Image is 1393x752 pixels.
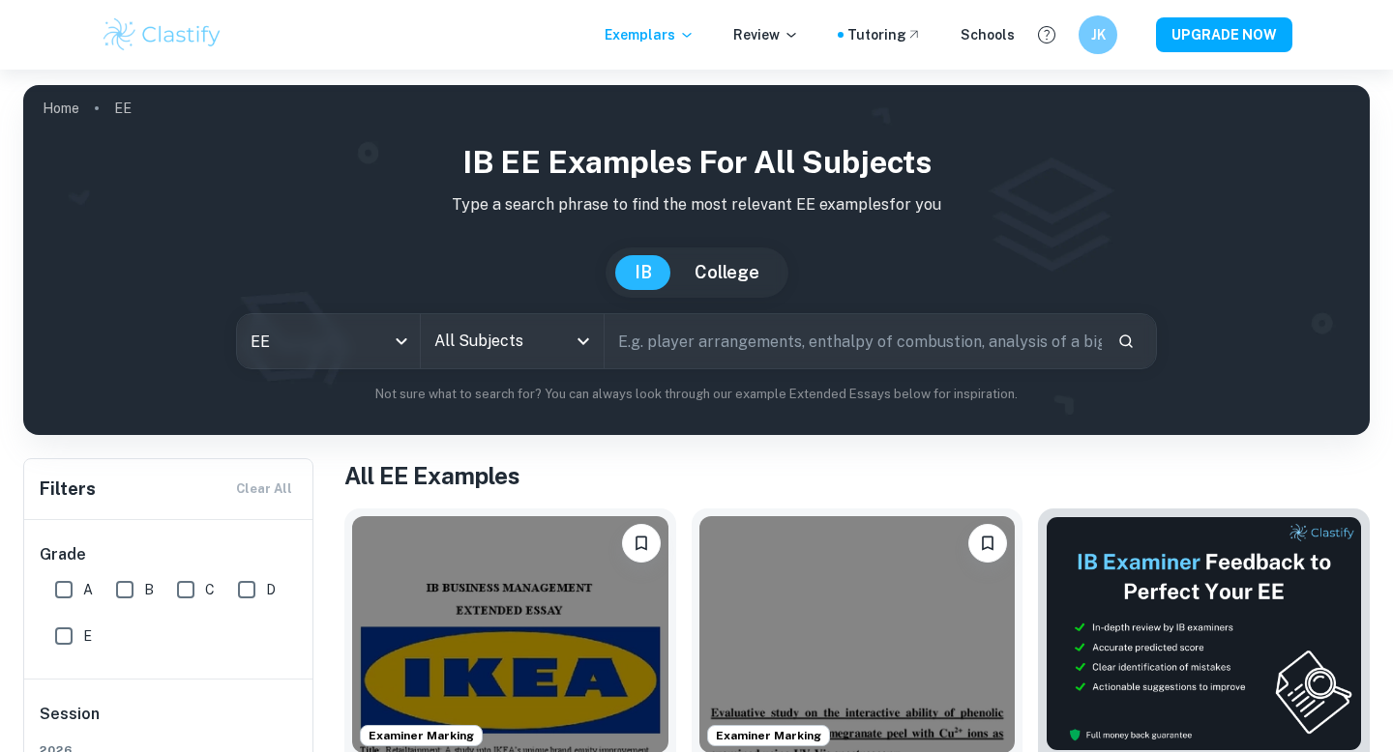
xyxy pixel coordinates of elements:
[344,458,1370,493] h1: All EE Examples
[961,24,1015,45] a: Schools
[968,524,1007,563] button: Bookmark
[1030,18,1063,51] button: Help and Feedback
[708,727,829,744] span: Examiner Marking
[39,193,1354,217] p: Type a search phrase to find the most relevant EE examples for you
[114,98,132,119] p: EE
[205,579,215,600] span: C
[1110,325,1142,358] button: Search
[40,703,299,741] h6: Session
[733,24,799,45] p: Review
[144,579,154,600] span: B
[39,139,1354,186] h1: IB EE examples for all subjects
[1079,15,1117,54] button: JK
[40,476,96,503] h6: Filters
[39,385,1354,404] p: Not sure what to search for? You can always look through our example Extended Essays below for in...
[361,727,482,744] span: Examiner Marking
[101,15,223,54] img: Clastify logo
[675,255,779,290] button: College
[615,255,671,290] button: IB
[83,625,92,647] span: E
[237,314,420,368] div: EE
[40,543,299,566] h6: Grade
[266,579,276,600] span: D
[847,24,922,45] a: Tutoring
[43,95,79,122] a: Home
[605,314,1102,368] input: E.g. player arrangements, enthalpy of combustion, analysis of a big city...
[23,85,1370,435] img: profile cover
[1087,24,1110,45] h6: JK
[570,328,597,355] button: Open
[605,24,695,45] p: Exemplars
[622,524,661,563] button: Bookmark
[1156,17,1292,52] button: UPGRADE NOW
[1046,516,1362,751] img: Thumbnail
[83,579,93,600] span: A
